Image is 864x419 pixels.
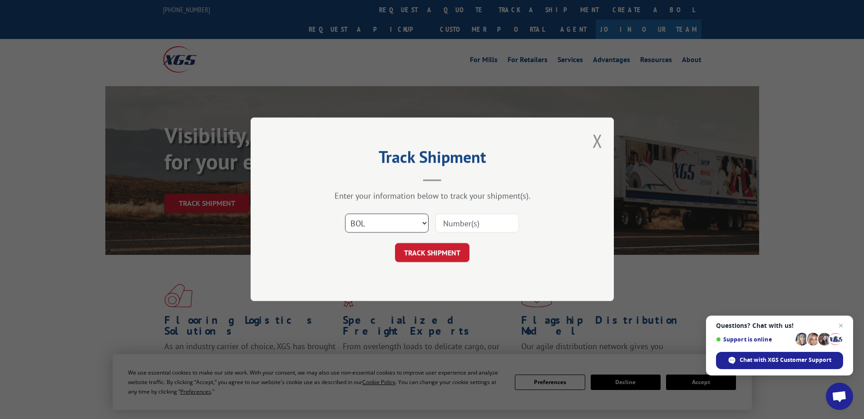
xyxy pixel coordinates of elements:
[835,320,846,331] span: Close chat
[716,322,843,329] span: Questions? Chat with us!
[826,383,853,410] div: Open chat
[395,244,469,263] button: TRACK SHIPMENT
[592,129,602,153] button: Close modal
[296,191,568,201] div: Enter your information below to track your shipment(s).
[296,151,568,168] h2: Track Shipment
[716,352,843,369] div: Chat with XGS Customer Support
[435,214,519,233] input: Number(s)
[716,336,792,343] span: Support is online
[740,356,831,364] span: Chat with XGS Customer Support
